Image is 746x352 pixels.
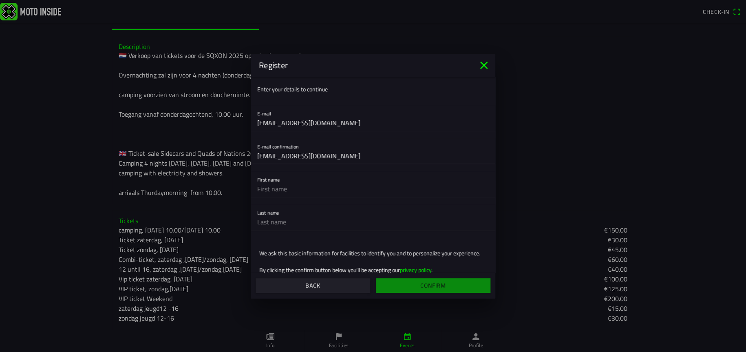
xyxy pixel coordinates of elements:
[259,266,487,274] ion-text: By clicking the confirm button below you’ll be accepting our .
[257,181,489,197] input: First name
[256,278,370,293] ion-button: Back
[259,249,487,257] ion-text: We ask this basic information for facilities to identify you and to personalize your experience.
[257,148,489,164] input: E-mail confirmation
[251,59,477,71] ion-title: Register
[477,59,490,72] ion-icon: close
[257,214,489,230] input: Last name
[257,85,328,93] ion-label: Enter your details to continue
[257,115,489,131] input: E-mail
[400,266,431,274] a: privacy policy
